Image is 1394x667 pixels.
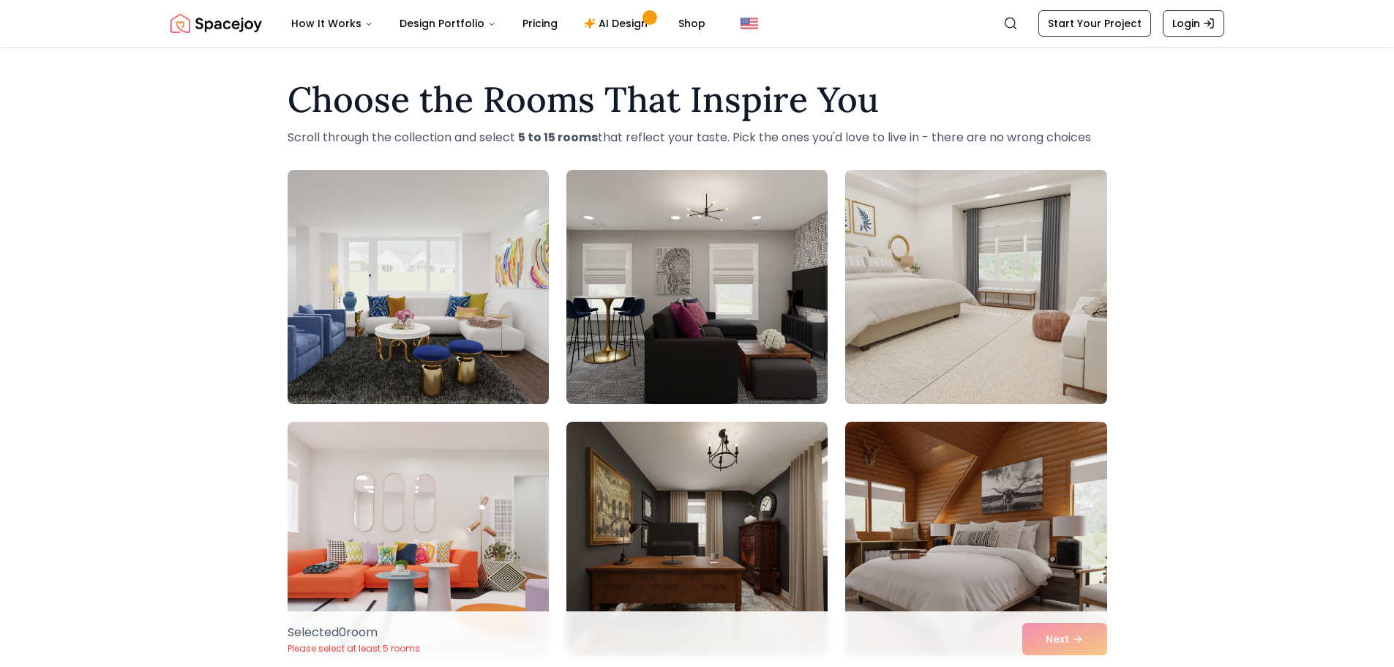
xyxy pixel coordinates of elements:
img: Room room-4 [288,422,549,656]
img: Room room-6 [845,422,1106,656]
img: Room room-2 [566,170,828,404]
img: Spacejoy Logo [170,9,262,38]
button: Design Portfolio [388,9,508,38]
h1: Choose the Rooms That Inspire You [288,82,1107,117]
button: How It Works [280,9,385,38]
a: Shop [667,9,717,38]
p: Scroll through the collection and select that reflect your taste. Pick the ones you'd love to liv... [288,129,1107,146]
a: AI Design [572,9,664,38]
a: Spacejoy [170,9,262,38]
strong: 5 to 15 rooms [518,129,598,146]
img: Room room-3 [845,170,1106,404]
a: Start Your Project [1038,10,1151,37]
img: United States [741,15,758,32]
img: Room room-1 [288,170,549,404]
nav: Main [280,9,717,38]
img: Room room-5 [566,422,828,656]
a: Pricing [511,9,569,38]
p: Please select at least 5 rooms [288,643,420,655]
p: Selected 0 room [288,624,420,641]
a: Login [1163,10,1224,37]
